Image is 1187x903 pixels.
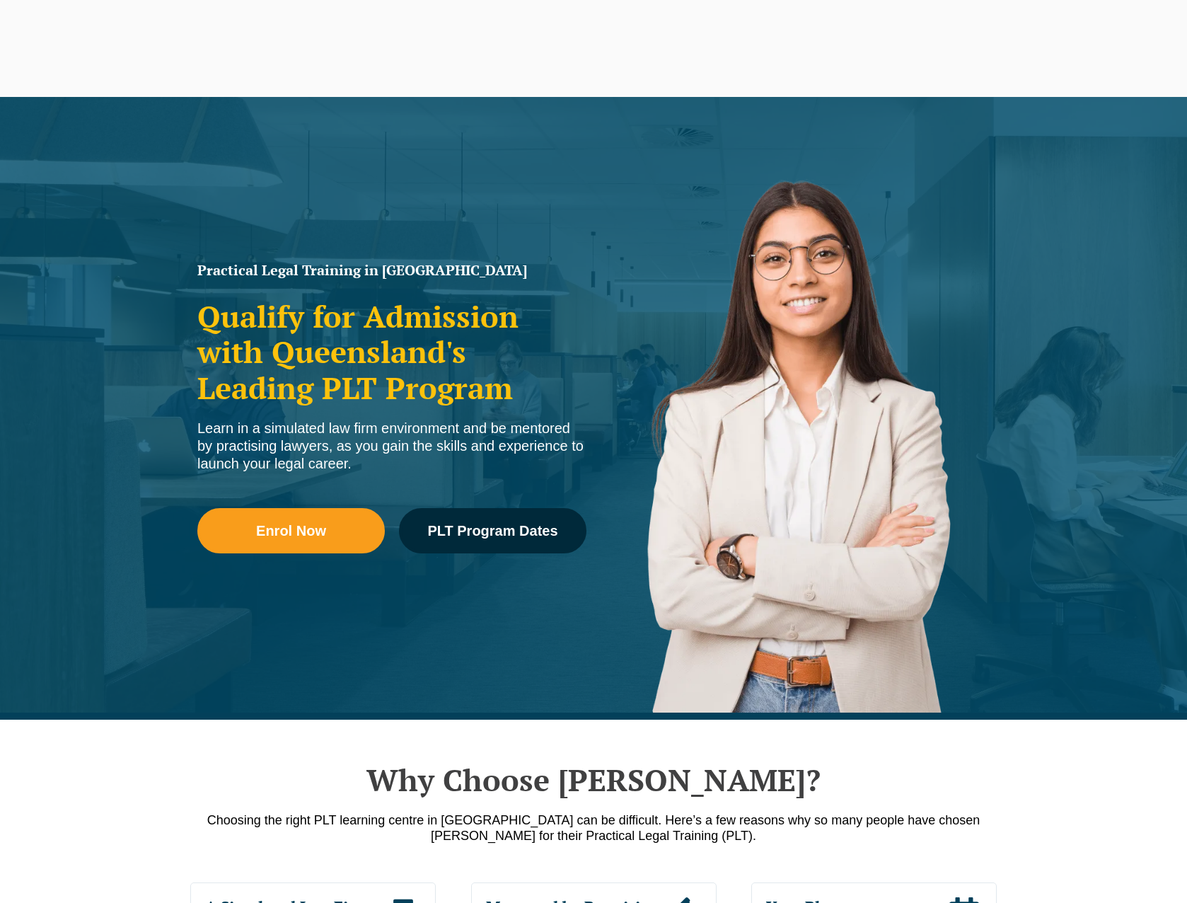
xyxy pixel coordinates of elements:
[399,508,586,553] a: PLT Program Dates
[256,524,326,538] span: Enrol Now
[197,508,385,553] a: Enrol Now
[427,524,557,538] span: PLT Program Dates
[190,762,997,798] h2: Why Choose [PERSON_NAME]?
[197,263,586,277] h1: Practical Legal Training in [GEOGRAPHIC_DATA]
[197,299,586,406] h2: Qualify for Admission with Queensland's Leading PLT Program
[190,812,997,844] p: Choosing the right PLT learning centre in [GEOGRAPHIC_DATA] can be difficult. Here’s a few reason...
[197,420,586,473] div: Learn in a simulated law firm environment and be mentored by practising lawyers, as you gain the ...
